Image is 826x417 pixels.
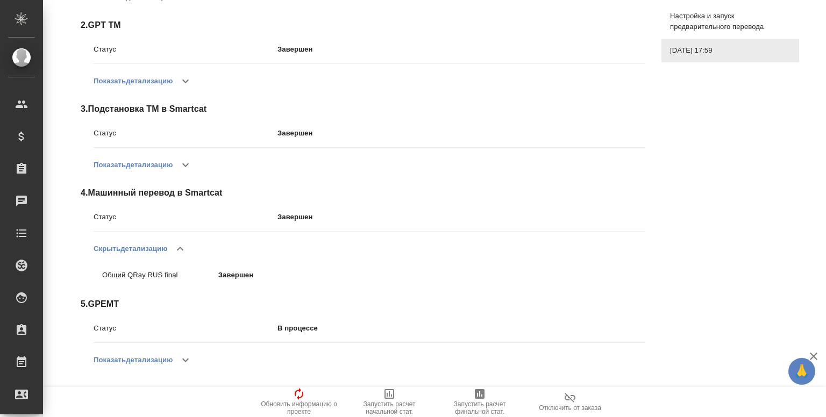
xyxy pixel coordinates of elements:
[81,19,645,32] span: 2 . GPT TM
[670,45,791,56] span: [DATE] 17:59
[94,212,277,222] p: Статус
[81,186,645,199] span: 4 . Машинный перевод в Smartcat
[661,4,799,39] div: Настройка и запуск предварительного перевода
[539,404,601,412] span: Отключить от заказа
[94,347,173,373] button: Показатьдетализацию
[94,152,173,178] button: Показатьдетализацию
[344,387,435,417] button: Запустить расчет начальной стат.
[277,323,645,334] p: В процессе
[670,11,791,32] span: Настройка и запуск предварительного перевода
[94,128,277,139] p: Статус
[788,358,815,385] button: 🙏
[81,298,645,311] span: 5 . GPEMT
[94,236,167,262] button: Скрытьдетализацию
[277,212,645,222] p: Завершен
[435,387,525,417] button: Запустить расчет финальной стат.
[254,387,344,417] button: Обновить информацию о проекте
[94,323,277,334] p: Статус
[102,270,218,281] p: Общий QRay RUS final
[277,128,645,139] p: Завершен
[260,400,338,415] span: Обновить информацию о проекте
[441,400,518,415] span: Запустить расчет финальной стат.
[218,270,334,281] p: Завершен
[94,68,173,94] button: Показатьдетализацию
[793,360,811,383] span: 🙏
[525,387,615,417] button: Отключить от заказа
[277,44,645,55] p: Завершен
[81,103,645,116] span: 3 . Подстановка ТМ в Smartcat
[661,39,799,62] div: [DATE] 17:59
[351,400,428,415] span: Запустить расчет начальной стат.
[94,44,277,55] p: Статус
